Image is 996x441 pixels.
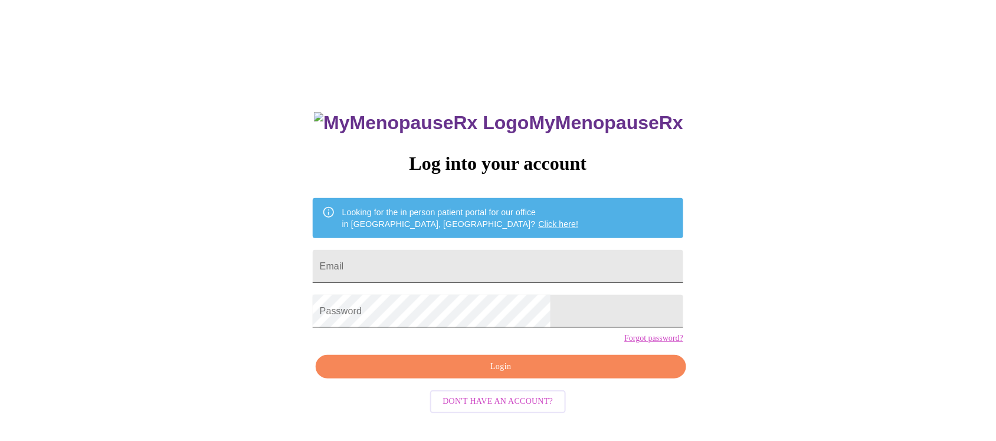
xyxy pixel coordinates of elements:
a: Forgot password? [624,334,683,343]
img: MyMenopauseRx Logo [314,112,529,134]
span: Login [329,360,673,374]
div: Looking for the in person patient portal for our office in [GEOGRAPHIC_DATA], [GEOGRAPHIC_DATA]? [342,202,579,235]
a: Click here! [539,219,579,229]
a: Don't have an account? [427,396,569,406]
h3: MyMenopauseRx [314,112,683,134]
span: Don't have an account? [443,394,553,409]
button: Don't have an account? [430,390,566,413]
button: Login [316,355,686,379]
h3: Log into your account [313,153,683,175]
